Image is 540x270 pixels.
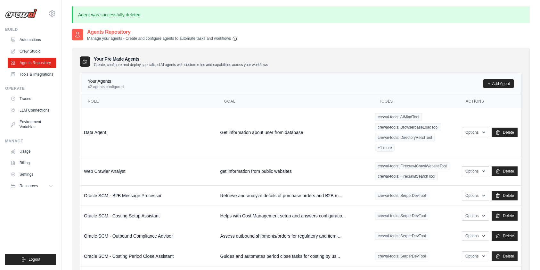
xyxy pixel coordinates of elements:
[371,95,458,108] th: Tools
[88,78,124,84] h4: Your Agents
[375,192,428,199] span: crewai-tools: SerperDevTool
[375,113,421,121] span: crewai-tools: AIMindTool
[80,95,217,108] th: Role
[80,108,217,157] td: Data Agent
[462,128,489,137] button: Options
[375,232,428,240] span: crewai-tools: SerperDevTool
[375,123,441,131] span: crewai-tools: BrowserbaseLoadTool
[8,69,56,80] a: Tools & Integrations
[217,226,372,246] td: Assess outbound shipments/orders for regulatory and item-...
[492,128,518,137] a: Delete
[8,46,56,56] a: Crew Studio
[8,58,56,68] a: Agents Repository
[8,181,56,191] button: Resources
[492,231,518,241] a: Delete
[462,211,489,221] button: Options
[29,257,40,262] span: Logout
[462,166,489,176] button: Options
[8,94,56,104] a: Traces
[5,86,56,91] div: Operate
[375,252,428,260] span: crewai-tools: SerperDevTool
[375,173,438,180] span: crewai-tools: FirecrawlSearchTool
[217,95,372,108] th: Goal
[5,139,56,144] div: Manage
[492,211,518,221] a: Delete
[462,231,489,241] button: Options
[462,191,489,200] button: Options
[20,183,38,189] span: Resources
[375,144,394,152] span: +1 more
[88,84,124,89] p: 42 agents configured
[462,251,489,261] button: Options
[217,157,372,185] td: get information from public websites
[87,36,237,41] p: Manage your agents - Create and configure agents to automate tasks and workflows
[217,206,372,226] td: Helps with Cost Management setup and answers configuratio...
[458,95,521,108] th: Actions
[80,185,217,206] td: Oracle SCM - B2B Message Processor
[8,117,56,132] a: Environment Variables
[217,185,372,206] td: Retrieve and analyze details of purchase orders and B2B m...
[375,212,428,220] span: crewai-tools: SerperDevTool
[8,169,56,180] a: Settings
[217,108,372,157] td: Get information about user from database
[217,246,372,266] td: Guides and automates period close tasks for costing by us...
[492,251,518,261] a: Delete
[5,27,56,32] div: Build
[8,35,56,45] a: Automations
[492,191,518,200] a: Delete
[5,9,37,18] img: Logo
[5,254,56,265] button: Logout
[483,79,514,88] a: Add Agent
[375,134,434,141] span: crewai-tools: DirectoryReadTool
[94,62,268,67] p: Create, configure and deploy specialized AI agents with custom roles and capabilities across your...
[492,166,518,176] a: Delete
[375,162,449,170] span: crewai-tools: FirecrawlCrawlWebsiteTool
[80,226,217,246] td: Oracle SCM - Outbound Compliance Advisor
[87,28,237,36] h2: Agents Repository
[94,56,268,67] h3: Your Pre Made Agents
[8,105,56,115] a: LLM Connections
[8,146,56,156] a: Usage
[80,246,217,266] td: Oracle SCM - Costing Period Close Assistant
[8,158,56,168] a: Billing
[80,157,217,185] td: Web Crawler Analyst
[80,206,217,226] td: Oracle SCM - Costing Setup Assistant
[72,6,530,23] p: Agent was successfully deleted.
